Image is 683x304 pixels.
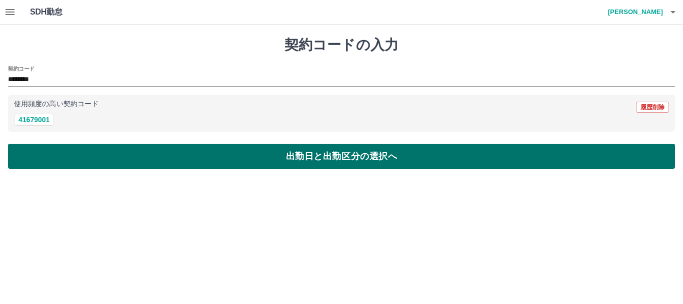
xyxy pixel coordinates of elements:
button: 履歴削除 [636,102,669,113]
h2: 契約コード [8,65,34,73]
button: 出勤日と出勤区分の選択へ [8,144,675,169]
h1: 契約コードの入力 [8,37,675,54]
button: 41679001 [14,114,54,126]
p: 使用頻度の高い契約コード [14,101,98,108]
